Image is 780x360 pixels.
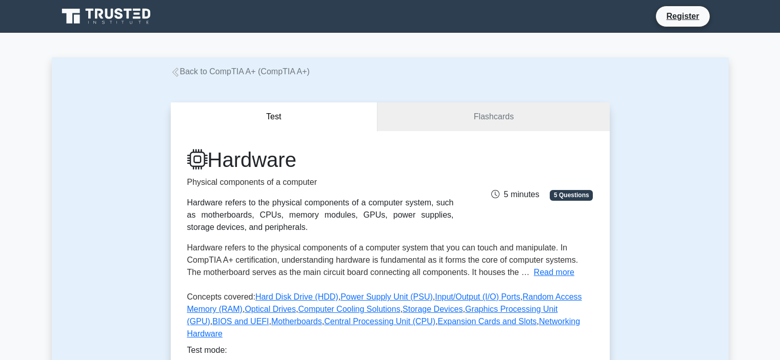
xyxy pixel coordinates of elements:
[187,147,454,172] h1: Hardware
[377,102,609,132] a: Flashcards
[187,243,578,277] span: Hardware refers to the physical components of a computer system that you can touch and manipulate...
[534,266,574,279] button: Read more
[550,190,593,200] span: 5 Questions
[187,176,454,188] p: Physical components of a computer
[187,197,454,234] div: Hardware refers to the physical components of a computer system, such as motherboards, CPUs, memo...
[341,292,433,301] a: Power Supply Unit (PSU)
[187,291,593,344] p: Concepts covered: , , , , , , , , , , , ,
[403,305,463,313] a: Storage Devices
[271,317,322,326] a: Motherboards
[171,102,378,132] button: Test
[660,10,705,23] a: Register
[298,305,400,313] a: Computer Cooling Solutions
[171,67,310,76] a: Back to CompTIA A+ (CompTIA A+)
[491,190,539,199] span: 5 minutes
[435,292,520,301] a: Input/Output (I/O) Ports
[212,317,269,326] a: BIOS and UEFI
[324,317,435,326] a: Central Processing Unit (CPU)
[255,292,338,301] a: Hard Disk Drive (HDD)
[245,305,296,313] a: Optical Drives
[438,317,537,326] a: Expansion Cards and Slots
